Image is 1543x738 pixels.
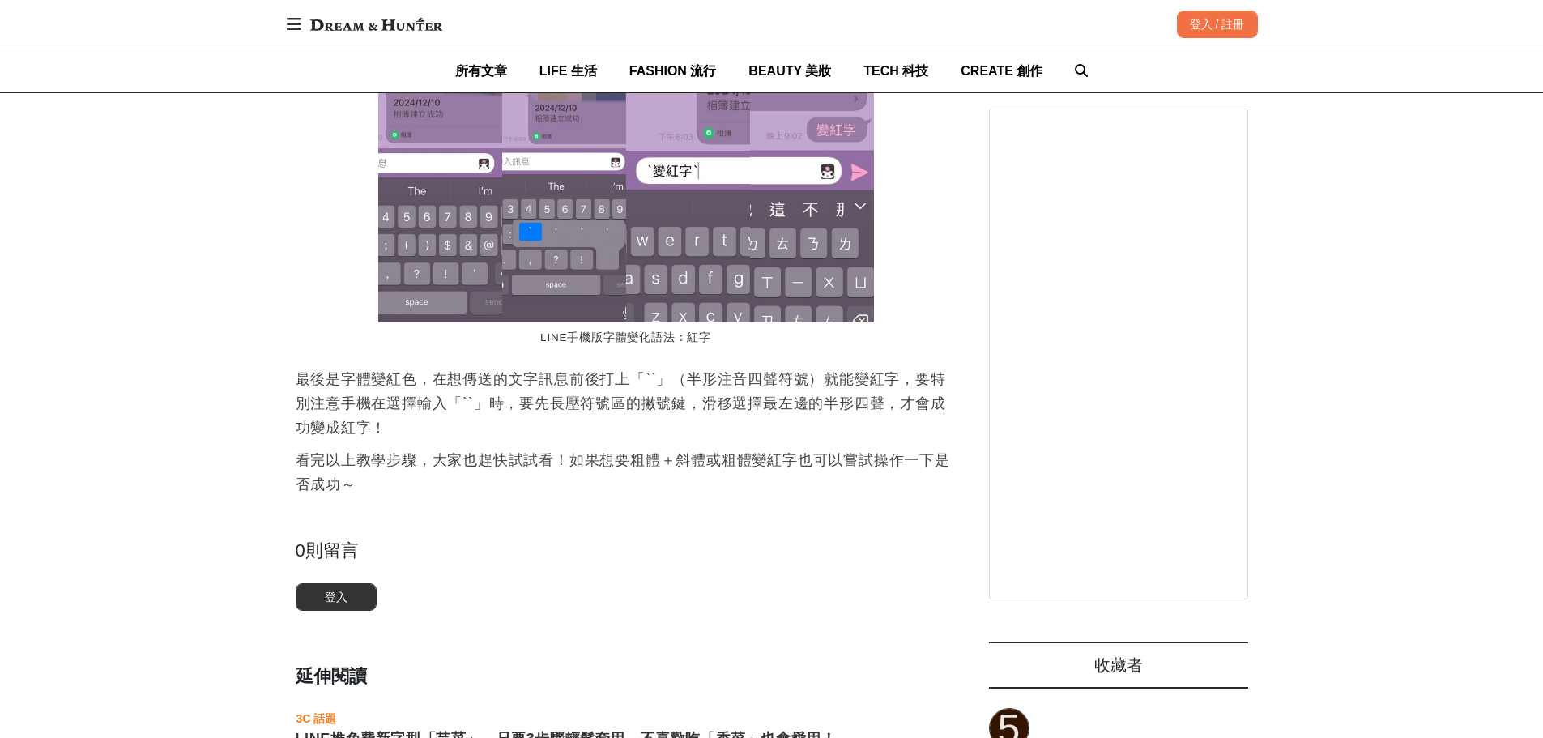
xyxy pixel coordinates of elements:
span: FASHION 流行 [629,64,717,78]
a: TECH 科技 [863,49,928,92]
div: 3C 話題 [296,710,337,727]
a: 所有文章 [455,49,507,92]
img: Dream & Hunter [302,10,450,39]
img: LINE手機版新功能！字體變紅色、斜體、加粗超實用，怎麼做實際教學示範給你看 [378,43,874,322]
span: BEAUTY 美妝 [748,64,831,78]
a: 3C 話題 [296,709,338,728]
button: 登入 [296,583,377,611]
span: TECH 科技 [863,64,928,78]
span: 收藏者 [1094,656,1143,674]
a: CREATE 創作 [961,49,1042,92]
a: BEAUTY 美妝 [748,49,831,92]
div: 0 則留言 [296,537,957,564]
div: 延伸閱讀 [296,663,957,689]
span: 所有文章 [455,64,507,78]
span: LIFE 生活 [539,64,597,78]
span: CREATE 創作 [961,64,1042,78]
figcaption: LINE手機版字體變化語法：紅字 [378,322,874,354]
div: 登入 / 註冊 [1177,11,1258,38]
p: 看完以上教學步驟，大家也趕快試試看！如果想要粗體＋斜體或粗體變紅字也可以嘗試操作一下是否成功～ [296,448,957,497]
p: 最後是字體變紅色，在想傳送的文字訊息前後打上「``」（半形注音四聲符號）就能變紅字，要特別注意手機在選擇輸入「``」時，要先長壓符號區的撇號鍵，滑移選擇最左邊的半形四聲，才會成功變成紅字！ [296,367,957,440]
a: FASHION 流行 [629,49,717,92]
a: LIFE 生活 [539,49,597,92]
